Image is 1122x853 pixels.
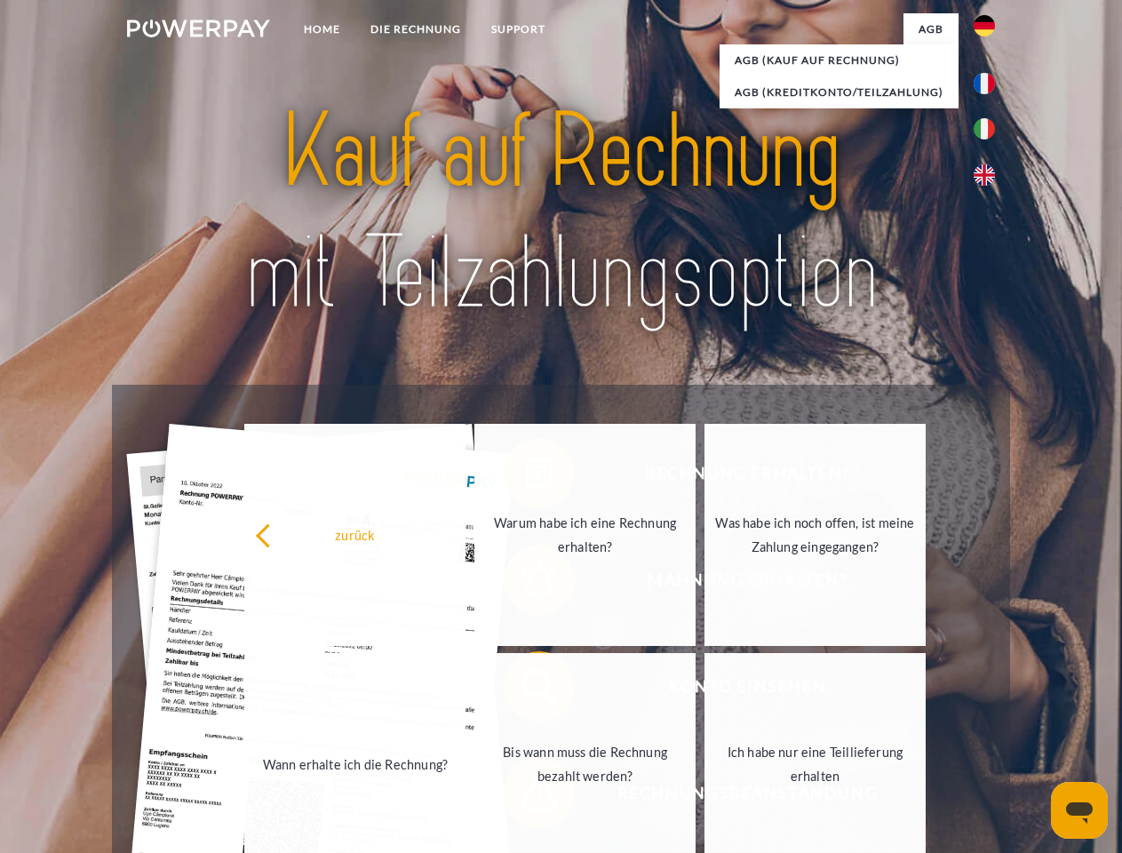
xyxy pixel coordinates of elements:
div: zurück [255,522,455,546]
img: logo-powerpay-white.svg [127,20,270,37]
div: Bis wann muss die Rechnung bezahlt werden? [485,740,685,788]
a: SUPPORT [476,13,561,45]
a: Home [289,13,355,45]
a: AGB (Kauf auf Rechnung) [720,44,959,76]
div: Was habe ich noch offen, ist meine Zahlung eingegangen? [715,511,915,559]
div: Wann erhalte ich die Rechnung? [255,752,455,776]
img: de [974,15,995,36]
iframe: Schaltfläche zum Öffnen des Messaging-Fensters [1051,782,1108,839]
a: DIE RECHNUNG [355,13,476,45]
div: Ich habe nur eine Teillieferung erhalten [715,740,915,788]
a: Was habe ich noch offen, ist meine Zahlung eingegangen? [704,424,926,646]
img: it [974,118,995,140]
a: agb [903,13,959,45]
a: AGB (Kreditkonto/Teilzahlung) [720,76,959,108]
img: en [974,164,995,186]
img: fr [974,73,995,94]
div: Warum habe ich eine Rechnung erhalten? [485,511,685,559]
img: title-powerpay_de.svg [170,85,952,340]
